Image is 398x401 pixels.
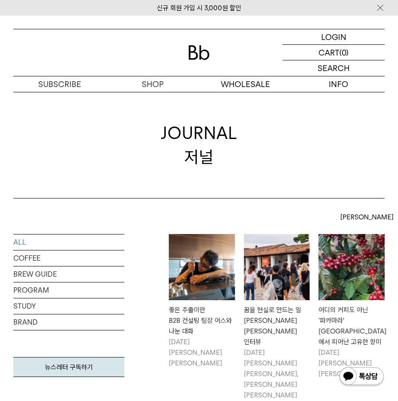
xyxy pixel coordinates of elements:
[244,234,310,401] a: 꿈을 현실로 만드는 일빈보야지 탁승희 대표 인터뷰 꿈을 현실로 만드는 일[PERSON_NAME] [PERSON_NAME] 인터뷰 [DATE][PERSON_NAME] [PERS...
[157,4,241,12] a: 신규 회원 가입 시 3,000원 할인
[340,212,394,222] span: [PERSON_NAME]
[13,250,124,266] a: COFFEE
[318,234,385,300] img: 어디의 커피도 아닌 '파카마라'엘살바도르에서 피어난 고유한 향미
[13,298,124,314] a: STUDY
[292,76,385,92] p: INFO
[244,305,310,347] div: 꿈을 현실로 만드는 일 [PERSON_NAME] [PERSON_NAME] 인터뷰
[169,234,235,369] a: 좋은 추출이란B2B 컨설팅 팀장 어스와 나눈 대화 좋은 추출이란B2B 컨설팅 팀장 어스와 나눈 대화 [DATE][PERSON_NAME] [PERSON_NAME]
[321,29,346,44] p: LOGIN
[318,45,339,60] p: CART
[13,266,124,282] a: BREW GUIDE
[244,234,310,300] img: 꿈을 현실로 만드는 일빈보야지 탁승희 대표 인터뷰
[106,76,199,92] a: SHOP
[13,76,106,92] a: SUBSCRIBE
[283,29,385,45] a: LOGIN
[169,337,235,369] p: [DATE] [PERSON_NAME] [PERSON_NAME]
[188,45,210,60] img: 로고
[169,234,235,300] img: 좋은 추출이란B2B 컨설팅 팀장 어스와 나눈 대화
[199,76,292,92] p: WHOLESALE
[13,234,124,250] a: ALL
[169,305,235,337] div: 좋은 추출이란 B2B 컨설팅 팀장 어스와 나눈 대화
[13,357,124,377] a: 뉴스레터 구독하기
[161,121,237,168] div: JOURNAL 저널
[318,60,350,76] p: SEARCH
[318,305,385,347] div: 어디의 커피도 아닌 '파카마라' [GEOGRAPHIC_DATA]에서 피어난 고유한 향미
[338,366,385,388] img: 카카오톡 채널 1:1 채팅 버튼
[13,314,124,330] a: BRAND
[318,234,385,379] a: 어디의 커피도 아닌 '파카마라'엘살바도르에서 피어난 고유한 향미 어디의 커피도 아닌 '파카마라'[GEOGRAPHIC_DATA]에서 피어난 고유한 향미 [DATE][PERSON...
[339,45,349,60] p: (0)
[283,45,385,60] a: CART (0)
[13,282,124,298] a: PROGRAM
[244,347,310,401] p: [DATE] [PERSON_NAME] [PERSON_NAME], [PERSON_NAME] [PERSON_NAME]
[318,347,385,379] p: [DATE] [PERSON_NAME] [PERSON_NAME]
